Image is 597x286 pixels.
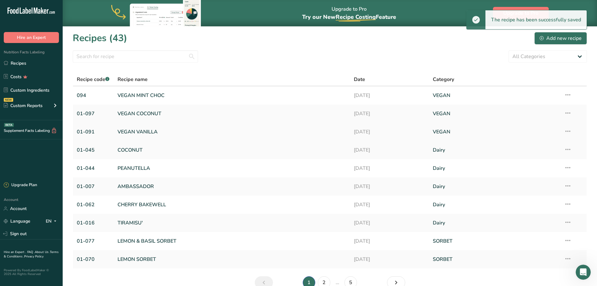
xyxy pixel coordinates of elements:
[433,76,454,83] span: Category
[118,253,347,266] a: LEMON SORBET
[4,250,26,254] a: Hire an Expert .
[354,216,425,229] a: [DATE]
[118,216,347,229] a: TIRAMISU'
[433,180,557,193] a: Dairy
[77,76,109,83] span: Recipe code
[540,35,582,42] div: Add new recipe
[77,216,110,229] a: 01-016
[118,143,347,157] a: COCONUT
[354,107,425,120] a: [DATE]
[485,10,587,29] div: The recipe has been successfully saved
[4,123,14,127] div: BETA
[46,218,59,225] div: EN
[302,13,396,21] span: Try our New Feature
[493,7,549,19] button: Upgrade to Pro
[118,180,347,193] a: AMBASSADOR
[354,253,425,266] a: [DATE]
[4,182,37,188] div: Upgrade Plan
[354,89,425,102] a: [DATE]
[433,143,557,157] a: Dairy
[27,250,35,254] a: FAQ .
[503,9,538,17] span: Upgrade to Pro
[77,89,110,102] a: 094
[4,32,59,43] button: Hire an Expert
[336,13,376,21] span: Recipe Costing
[433,235,557,248] a: SORBET
[118,198,347,211] a: CHERRY BAKEWELL
[77,180,110,193] a: 01-007
[354,180,425,193] a: [DATE]
[433,216,557,229] a: Dairy
[118,125,347,138] a: VEGAN VANILLA
[4,102,43,109] div: Custom Reports
[77,162,110,175] a: 01-044
[534,32,587,45] button: Add new recipe
[433,198,557,211] a: Dairy
[4,268,59,276] div: Powered By FoodLabelMaker © 2025 All Rights Reserved
[118,76,148,83] span: Recipe name
[77,107,110,120] a: 01-097
[35,250,50,254] a: About Us .
[433,125,557,138] a: VEGAN
[354,235,425,248] a: [DATE]
[77,198,110,211] a: 01-062
[433,107,557,120] a: VEGAN
[118,235,347,248] a: LEMON & BASIL SORBET
[24,254,44,259] a: Privacy Policy
[433,89,557,102] a: VEGAN
[354,198,425,211] a: [DATE]
[77,235,110,248] a: 01-077
[576,265,591,280] iframe: Intercom live chat
[118,89,347,102] a: VEGAN MINT CHOC
[433,253,557,266] a: SORBET
[354,125,425,138] a: [DATE]
[73,31,127,45] h1: Recipes (43)
[4,216,30,227] a: Language
[354,143,425,157] a: [DATE]
[4,250,59,259] a: Terms & Conditions .
[118,107,347,120] a: VEGAN COCONUT
[302,0,396,26] div: Upgrade to Pro
[433,162,557,175] a: Dairy
[354,162,425,175] a: [DATE]
[77,125,110,138] a: 01-091
[73,50,198,63] input: Search for recipe
[118,162,347,175] a: PEANUTELLA
[354,76,365,83] span: Date
[77,143,110,157] a: 01-045
[77,253,110,266] a: 01-070
[4,98,13,102] div: NEW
